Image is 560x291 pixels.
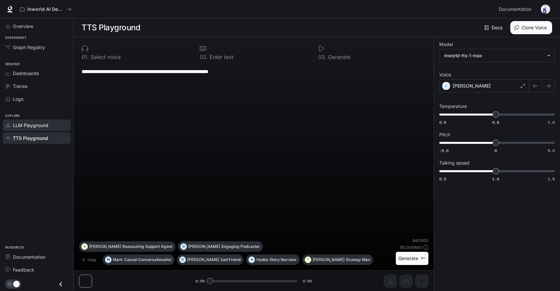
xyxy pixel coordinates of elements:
p: Generate [326,54,350,60]
p: $ 0.000640 [400,245,422,250]
div: inworld-tts-1-max [440,49,554,62]
p: 0 1 . [82,54,89,60]
span: 0.8 [492,119,499,125]
p: Model [439,42,453,47]
a: Graph Registry [3,41,71,53]
div: A [82,241,88,252]
p: Voice [439,72,451,77]
div: D [181,241,187,252]
p: 64 / 1000 [413,238,428,243]
a: Dashboards [3,67,71,79]
p: Hades [256,258,268,262]
div: M [105,254,111,265]
span: Feedback [13,266,34,273]
p: 0 2 . [200,54,208,60]
button: Close drawer [53,278,68,291]
span: Traces [13,83,27,90]
button: A[PERSON_NAME]Reassuring Support Agent [79,241,175,252]
p: [PERSON_NAME] [187,258,219,262]
span: 1.5 [548,176,555,182]
span: Graph Registry [13,44,45,51]
span: Dark mode toggle [13,280,20,287]
a: Docs [483,21,505,34]
a: Documentation [496,3,536,16]
p: 0 3 . [318,54,326,60]
span: -5.0 [439,148,448,153]
p: [PERSON_NAME] [188,245,220,249]
span: 0.6 [439,119,446,125]
p: Enter text [208,54,233,60]
button: User avatar [539,3,552,16]
p: Pitch [439,132,450,137]
a: TTS Playground [3,132,71,144]
p: ⌘⏎ [421,256,426,260]
div: H [249,254,255,265]
button: HHadesStory Narrator [246,254,300,265]
span: TTS Playground [13,135,48,142]
button: MMarkCasual Conversationalist [103,254,174,265]
button: Clone Voice [510,21,552,34]
h1: TTS Playground [82,21,140,34]
p: Story Narrator [269,258,297,262]
p: Casual Conversationalist [124,258,171,262]
a: Traces [3,80,71,92]
button: All workspaces [17,3,74,16]
span: Dashboards [13,70,39,77]
span: Overview [13,23,33,30]
a: LLM Playground [3,119,71,131]
a: Feedback [3,264,71,276]
span: Documentation [499,5,531,13]
a: Logs [3,93,71,105]
button: Generate⌘⏎ [396,252,428,265]
p: Mark [113,258,123,262]
span: 0 [495,148,497,153]
img: User avatar [541,5,550,14]
div: inworld-tts-1-max [444,52,544,59]
p: Engaging Podcaster [221,245,260,249]
span: LLM Playground [13,122,48,129]
p: Inworld AI Demos [27,7,64,12]
p: Talking speed [439,161,470,165]
span: 1.0 [492,176,499,182]
button: T[PERSON_NAME]Grumpy Man [302,254,373,265]
span: 1.0 [548,119,555,125]
p: Select voice [89,54,121,60]
span: Logs [13,95,23,102]
div: T [305,254,311,265]
span: 5.0 [548,148,555,153]
a: Documentation [3,251,71,263]
a: Overview [3,20,71,32]
span: 0.5 [439,176,446,182]
span: Documentation [13,253,45,260]
div: O [180,254,186,265]
p: Sad Friend [220,258,241,262]
p: Reassuring Support Agent [122,245,172,249]
p: Temperature [439,104,467,109]
p: [PERSON_NAME] [453,83,491,89]
button: D[PERSON_NAME]Engaging Podcaster [178,241,263,252]
p: Grumpy Man [346,258,370,262]
p: [PERSON_NAME] [313,258,344,262]
button: Hide [79,254,100,265]
p: [PERSON_NAME] [89,245,121,249]
button: O[PERSON_NAME]Sad Friend [177,254,243,265]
